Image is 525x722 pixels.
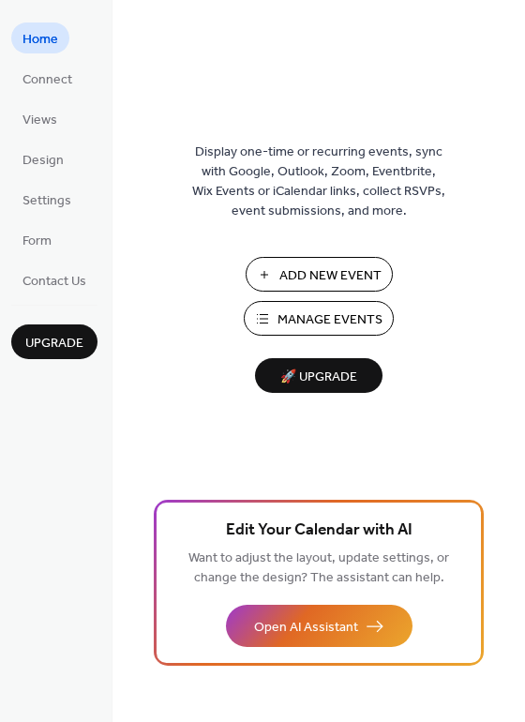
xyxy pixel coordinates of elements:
[22,30,58,50] span: Home
[226,605,412,647] button: Open AI Assistant
[188,546,449,591] span: Want to adjust the layout, update settings, or change the design? The assistant can help.
[11,224,63,255] a: Form
[255,358,382,393] button: 🚀 Upgrade
[246,257,393,292] button: Add New Event
[22,191,71,211] span: Settings
[22,151,64,171] span: Design
[22,70,72,90] span: Connect
[11,184,82,215] a: Settings
[11,103,68,134] a: Views
[11,324,97,359] button: Upgrade
[279,266,382,286] span: Add New Event
[266,365,371,390] span: 🚀 Upgrade
[11,63,83,94] a: Connect
[22,111,57,130] span: Views
[22,232,52,251] span: Form
[244,301,394,336] button: Manage Events
[226,518,412,544] span: Edit Your Calendar with AI
[11,264,97,295] a: Contact Us
[192,143,445,221] span: Display one-time or recurring events, sync with Google, Outlook, Zoom, Eventbrite, Wix Events or ...
[25,334,83,353] span: Upgrade
[11,23,69,53] a: Home
[277,310,382,330] span: Manage Events
[22,272,86,292] span: Contact Us
[11,143,75,174] a: Design
[254,618,358,638] span: Open AI Assistant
